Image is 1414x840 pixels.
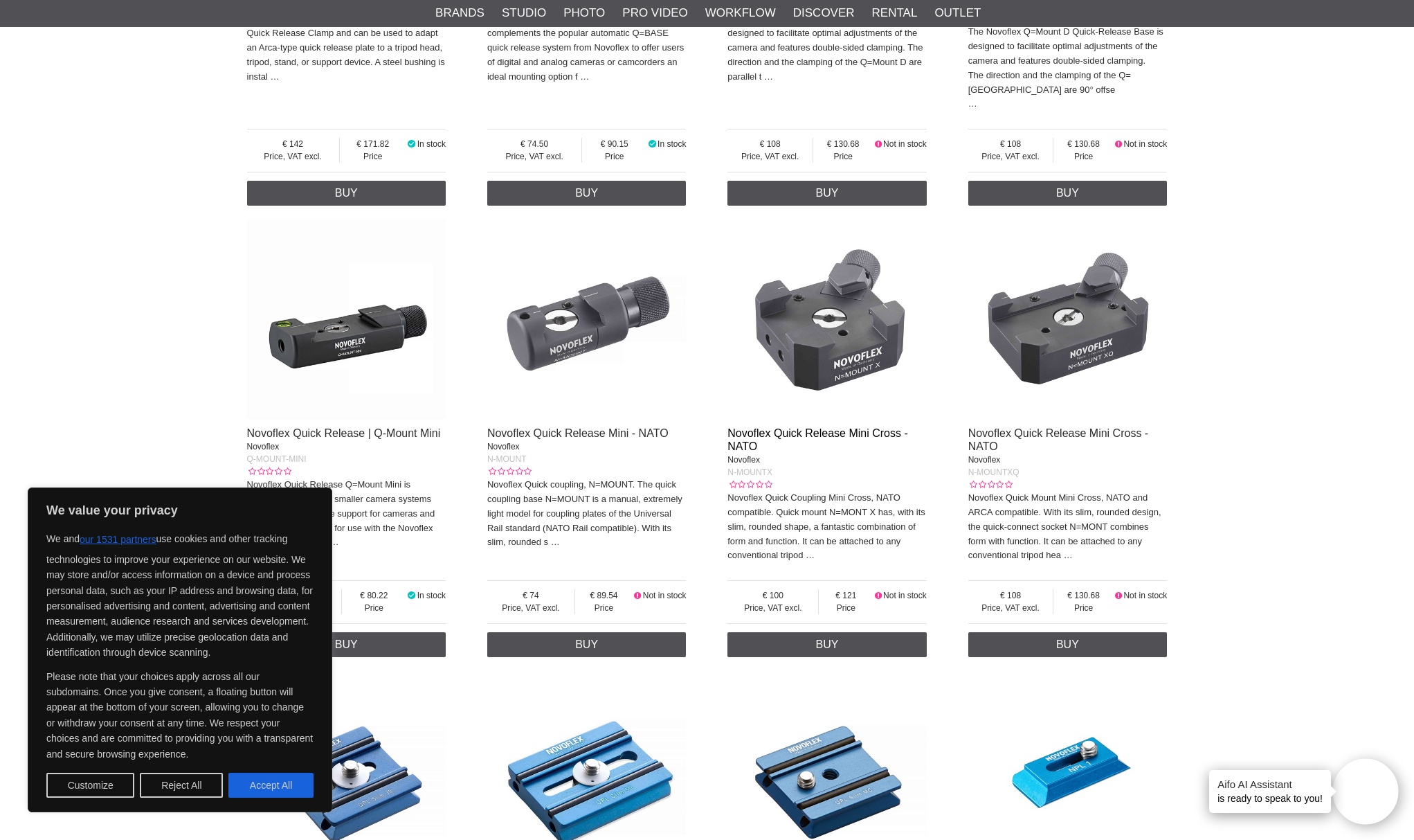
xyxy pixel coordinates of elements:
a: Buy [727,181,927,206]
i: Not in stock [1114,591,1124,600]
span: Price, VAT excl. [968,602,1053,614]
a: Buy [727,632,927,657]
span: Price [340,150,406,163]
span: Price, VAT excl. [727,602,818,614]
span: 74 [487,589,574,602]
span: Price, VAT excl. [247,150,339,163]
a: Pro Video [622,4,687,22]
a: Novoflex Quick Release Mini - NATO [487,427,669,439]
a: Buy [968,632,1168,657]
span: 80.22 [342,589,406,602]
a: Brands [435,4,484,22]
span: Not in stock [643,591,687,600]
span: Price [342,602,406,614]
span: Novoflex [968,455,1001,465]
button: Reject All [140,773,223,798]
div: Customer rating: 0 [247,465,291,478]
span: Q-MOUNT-MINI [247,454,307,464]
span: 74.50 [487,138,581,150]
button: Customize [46,773,134,798]
span: Novoflex [727,455,760,465]
span: Price [582,150,646,163]
a: Workflow [705,4,776,22]
span: 130.68 [1053,589,1113,602]
span: 142 [247,138,339,150]
i: Not in stock [873,591,883,600]
span: In stock [658,139,686,149]
span: 100 [727,589,818,602]
p: Novoflex Q-Base II is a Arca-Type Compatible Quick Release Clamp and can be used to adapt an Arca... [247,12,446,84]
a: Buy [968,181,1168,206]
span: 108 [968,589,1053,602]
a: … [1064,550,1073,560]
a: Buy [247,181,446,206]
span: Price [575,602,633,614]
div: Customer rating: 0 [727,479,772,491]
i: Not in stock [633,591,643,600]
p: We and use cookies and other tracking technologies to improve your experience on our website. We ... [46,527,314,661]
a: … [551,537,560,547]
span: N-MOUNTXQ [968,467,1019,477]
p: The Novoflex Q=Mount D Quick-Release Base is designed to facilitate optimal adjustments of the ca... [968,25,1168,111]
div: is ready to speak to you! [1209,770,1331,813]
p: Please note that your choices apply across all our subdomains. Once you give consent, a floating ... [46,669,314,762]
a: Studio [502,4,546,22]
p: Novoflex Quick Mount Mini Cross, NATO and ARCA compatible. With its slim, rounded design, the qui... [968,491,1168,563]
a: Buy [487,632,687,657]
button: our 1531 partners [80,527,156,552]
a: Rental [872,4,918,22]
p: We value your privacy [46,502,314,519]
span: In stock [417,591,446,600]
a: … [968,98,977,109]
span: N-MOUNT [487,454,527,464]
span: Price [1053,150,1113,163]
img: Novoflex Quick Release Mini - NATO [487,220,687,419]
span: Price [1053,602,1113,614]
a: … [329,537,338,547]
span: 90.15 [582,138,646,150]
img: Novoflex Quick Release | Q-Mount Mini [247,220,446,419]
div: Customer rating: 0 [487,465,532,478]
span: Not in stock [883,139,927,149]
i: In stock [406,139,417,149]
span: 108 [727,138,813,150]
p: Novoflex Quick Release Q=Mount Mini is designed for use with smaller camera systems and provide i... [247,478,446,550]
span: 130.68 [1053,138,1113,150]
a: Novoflex Quick Release Mini Cross - NATO [968,427,1149,452]
a: Buy [247,632,446,657]
p: Novoflex Quick coupling, N=MOUNT. The quick coupling base N=MOUNT is a manual, extremely light mo... [487,478,687,550]
span: 108 [968,138,1053,150]
a: Novoflex Quick Release Mini Cross - NATO [727,427,908,452]
span: Price, VAT excl. [487,150,581,163]
a: … [270,71,279,82]
span: N-MOUNTX [727,467,772,477]
img: Novoflex Quick Release Mini Cross - NATO [968,220,1168,419]
span: Novoflex [487,442,520,452]
span: Novoflex [247,442,280,452]
span: Not in stock [1123,591,1167,600]
i: Not in stock [873,139,883,149]
button: Accept All [228,773,314,798]
span: Price, VAT excl. [968,150,1053,163]
img: Novoflex Quick Release Mini Cross - NATO [727,220,927,419]
span: 130.68 [813,138,873,150]
span: Price [813,150,873,163]
p: The Novoflex Q=Mount D Quick-Release Base is designed to facilitate optimal adjustments of the ca... [727,12,927,84]
span: Price, VAT excl. [487,602,574,614]
a: … [580,71,589,82]
a: Novoflex Quick Release | Q-Mount Mini [247,427,441,439]
i: Not in stock [1114,139,1124,149]
span: 121 [819,589,873,602]
p: Novoflex Quick Coupling Mini Cross, NATO compatible. Quick mount N=MONT X has, with its slim, rou... [727,491,927,563]
p: Novoflex quick release adapter Q=MOUNT complements the popular automatic Q=BASE quick release sys... [487,12,687,84]
span: 89.54 [575,589,633,602]
span: 171.82 [340,138,406,150]
a: Photo [563,4,605,22]
h4: Aifo AI Assistant [1217,777,1323,792]
div: Customer rating: 0 [968,479,1013,491]
a: … [764,71,773,82]
span: Price [819,602,873,614]
span: Price, VAT excl. [727,150,813,163]
i: In stock [646,139,658,149]
a: Outlet [934,4,981,22]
